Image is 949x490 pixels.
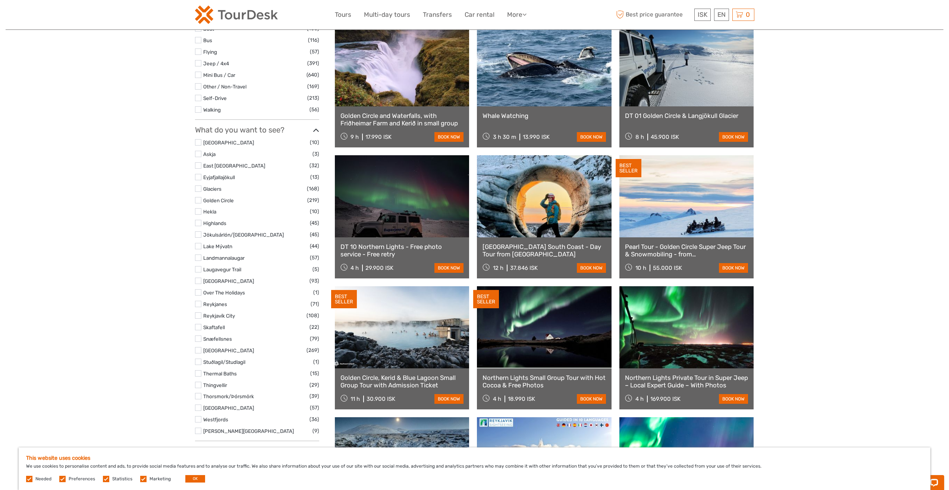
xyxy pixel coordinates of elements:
a: book now [434,132,463,142]
a: Other / Non-Travel [203,84,246,90]
a: Self-Drive [203,95,227,101]
a: Thermal Baths [203,371,237,377]
a: DT 01 Golden Circle & Langjökull Glacier [625,112,748,119]
div: 45.900 ISK [651,134,679,140]
a: Golden Circle and Waterfalls, with Friðheimar Farm and Kerið in small group [340,112,464,127]
a: Hekla [203,209,216,215]
h3: What do you want to do? [195,447,319,456]
a: book now [719,394,748,404]
span: (1) [313,358,319,366]
span: (71) [311,300,319,308]
a: Stuðlagil/Studlagil [203,359,245,365]
div: 30.900 ISK [367,396,395,402]
a: Flying [203,49,217,55]
span: (108) [307,311,319,320]
a: book now [577,394,606,404]
a: book now [577,263,606,273]
a: Over The Holidays [203,290,245,296]
div: EN [714,9,729,21]
span: (13) [310,173,319,181]
a: [GEOGRAPHIC_DATA] [203,140,254,146]
a: Golden Circle, Kerid & Blue Lagoon Small Group Tour with Admission Ticket [340,374,464,389]
span: (3) [312,150,319,158]
span: (10) [310,138,319,147]
a: Whale Watching [483,112,606,119]
span: 8 h [635,134,644,140]
a: Walking [203,107,221,113]
span: (116) [308,36,319,44]
span: (9) [312,427,319,435]
div: 13.990 ISK [523,134,550,140]
a: DT 10 Northern Lights - Free photo service - Free retry [340,243,464,258]
span: (44) [310,242,319,250]
span: (79) [310,334,319,343]
a: book now [719,263,748,273]
span: (45) [310,219,319,227]
a: Northern Lights Private Tour in Super Jeep – Local Expert Guide – With Photos [625,374,748,389]
span: (269) [307,346,319,355]
span: (1) [313,288,319,297]
a: Northern Lights Small Group Tour with Hot Cocoa & Free Photos [483,374,606,389]
a: More [507,9,527,20]
span: (22) [309,323,319,331]
a: [PERSON_NAME][GEOGRAPHIC_DATA] [203,428,294,434]
span: 11 h [351,396,360,402]
span: (57) [310,253,319,262]
div: 169.900 ISK [650,396,681,402]
span: (168) [307,184,319,193]
a: Highlands [203,220,226,226]
a: Mini Bus / Car [203,72,235,78]
div: 29.900 ISK [365,265,393,271]
a: [GEOGRAPHIC_DATA] [203,405,254,411]
span: 3 h 30 m [493,134,516,140]
div: 17.990 ISK [365,134,392,140]
span: (10) [310,207,319,216]
label: Marketing [150,476,171,482]
a: [GEOGRAPHIC_DATA] [203,278,254,284]
span: (213) [307,94,319,102]
span: 0 [745,11,751,18]
span: (5) [312,265,319,274]
a: Tours [335,9,351,20]
img: 120-15d4194f-c635-41b9-a512-a3cb382bfb57_logo_small.png [195,6,278,24]
a: Thingvellir [203,382,227,388]
a: Snæfellsnes [203,336,232,342]
span: Best price guarantee [615,9,692,21]
a: Multi-day tours [364,9,410,20]
span: (32) [309,161,319,170]
a: Golden Circle [203,197,234,203]
a: book now [434,394,463,404]
a: Landmannalaugar [203,255,245,261]
a: [GEOGRAPHIC_DATA] South Coast - Day Tour from [GEOGRAPHIC_DATA] [483,243,606,258]
div: 55.000 ISK [653,265,682,271]
span: (15) [310,369,319,378]
a: book now [434,263,463,273]
a: Westfjords [203,416,228,422]
span: ISK [698,11,707,18]
label: Preferences [69,476,95,482]
a: Glaciers [203,186,221,192]
span: (219) [307,196,319,205]
a: [GEOGRAPHIC_DATA] [203,347,254,353]
a: Skaftafell [203,324,225,330]
span: 10 h [635,265,646,271]
a: Reykjanes [203,301,227,307]
div: BEST SELLER [473,290,499,309]
span: 4 h [493,396,501,402]
span: (93) [309,277,319,285]
label: Needed [35,476,51,482]
a: Pearl Tour - Golden Circle Super Jeep Tour & Snowmobiling - from [GEOGRAPHIC_DATA] [625,243,748,258]
div: BEST SELLER [331,290,357,309]
span: (57) [310,47,319,56]
span: 12 h [493,265,503,271]
span: (640) [307,71,319,79]
span: (36) [309,415,319,424]
a: Laugavegur Trail [203,266,241,272]
span: (56) [309,105,319,114]
div: BEST SELLER [616,159,641,178]
span: (57) [310,403,319,412]
a: book now [719,132,748,142]
a: Askja [203,151,216,157]
span: (391) [307,59,319,68]
a: Thorsmork/Þórsmörk [203,393,254,399]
